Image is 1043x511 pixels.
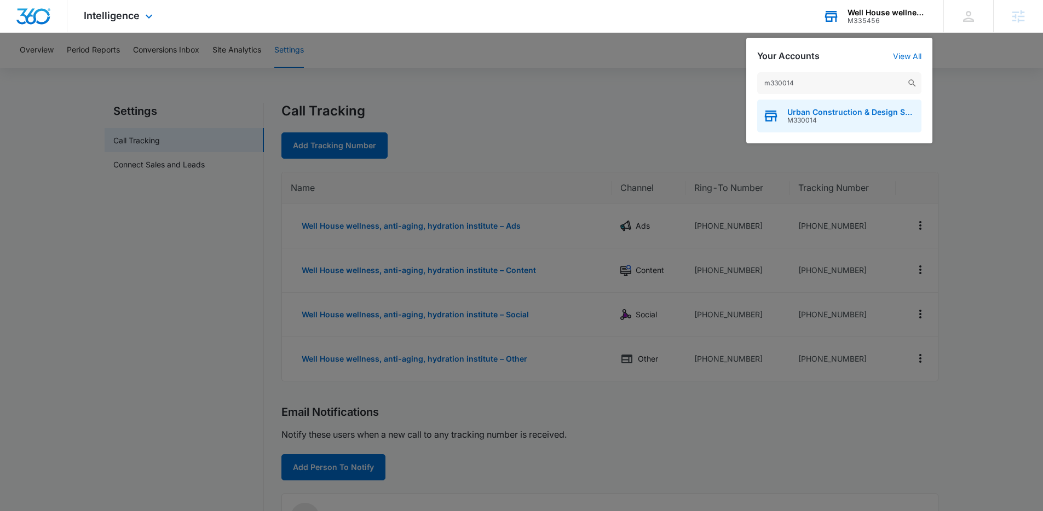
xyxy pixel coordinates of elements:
button: Urban Construction & Design SolutionsM330014 [757,100,921,132]
a: View All [893,51,921,61]
input: Search Accounts [757,72,921,94]
div: account name [848,8,927,17]
span: Intelligence [84,10,140,21]
h2: Your Accounts [757,51,820,61]
span: Urban Construction & Design Solutions [787,108,916,117]
div: account id [848,17,927,25]
span: M330014 [787,117,916,124]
